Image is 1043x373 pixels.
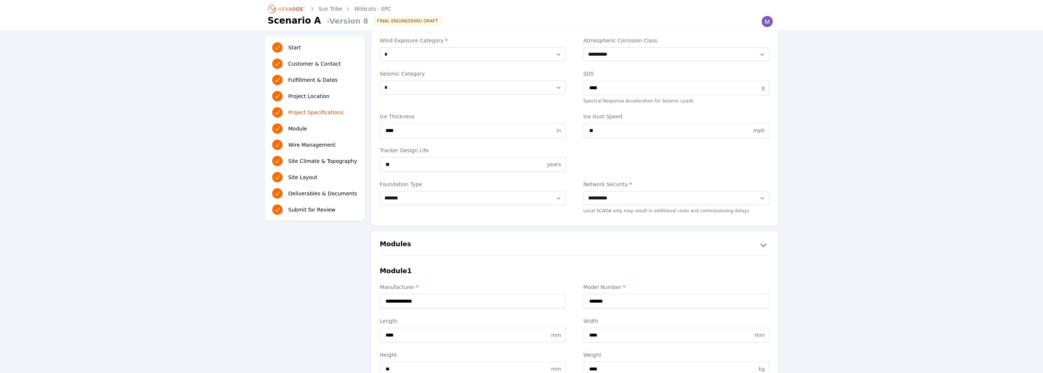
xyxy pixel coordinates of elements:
label: Ice Gust Speed [584,113,770,120]
span: Project Location [289,93,330,100]
h1: Scenario A [268,15,321,27]
label: Tracker Design Life [380,147,566,154]
span: - Version 8 [324,16,368,26]
span: Customer & Contact [289,60,341,67]
label: Atmospheric Corrosion Class [584,37,770,44]
p: Local SCADA only may result in additional costs and commissioning delays [584,208,770,214]
label: Weight [584,351,770,359]
nav: Progress [272,41,358,216]
label: Foundation Type [380,181,566,188]
h3: Module 1 [380,266,412,276]
img: Madeline Koldos [761,15,773,27]
span: Start [289,44,301,51]
div: FINAL ENGINEERING DRAFT [374,17,441,25]
label: Height [380,351,566,359]
label: Seismic Category [380,70,566,77]
label: Width [584,317,770,325]
span: Submit for Review [289,206,336,213]
span: Wire Management [289,141,336,149]
p: Spectral Response Acceleration for Seismic Loads [584,98,770,104]
span: Fulfillment & Dates [289,76,338,84]
label: SDS [584,70,770,77]
nav: Breadcrumb [268,3,391,15]
span: Project Specifications [289,109,344,116]
span: Module [289,125,307,132]
h2: Modules [380,239,411,251]
label: Wind Exposure Category [380,37,566,44]
label: Manufacturer [380,283,566,291]
label: Length [380,317,566,325]
span: Site Climate & Topography [289,157,357,165]
label: Model Number [584,283,770,291]
a: Wildcats - EPC [354,5,391,13]
button: Modules [371,239,778,251]
a: Sun Tribe [319,5,343,13]
span: Deliverables & Documents [289,190,358,197]
span: Site Layout [289,174,318,181]
label: Network Security [584,181,770,188]
label: Ice Thickness [380,113,566,120]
